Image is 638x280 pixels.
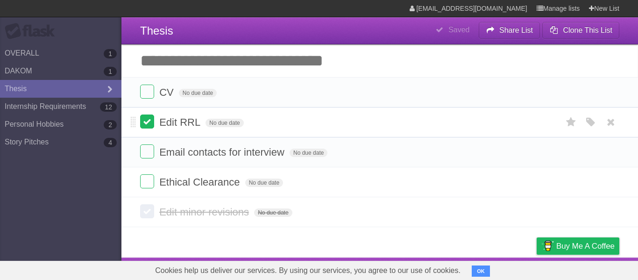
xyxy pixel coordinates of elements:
span: No due date [179,89,217,97]
b: 1 [104,49,117,58]
b: 2 [104,120,117,129]
b: Clone This List [563,26,612,34]
a: Suggest a feature [560,260,619,278]
a: Developers [443,260,481,278]
label: Done [140,115,154,129]
span: Buy me a coffee [556,238,615,254]
span: Cookies help us deliver our services. By using our services, you agree to our use of cookies. [146,261,470,280]
span: Ethical Clearance [159,176,242,188]
b: 4 [104,138,117,147]
a: About [412,260,432,278]
label: Star task [562,115,580,130]
b: Share List [499,26,533,34]
span: No due date [206,119,243,127]
span: No due date [245,179,283,187]
label: Done [140,85,154,99]
span: Thesis [140,24,173,37]
span: Email contacts for interview [159,146,287,158]
a: Terms [493,260,513,278]
a: Buy me a coffee [537,237,619,255]
b: 12 [100,102,117,112]
span: CV [159,86,176,98]
button: Share List [479,22,540,39]
div: Flask [5,23,61,40]
label: Done [140,204,154,218]
span: No due date [254,208,292,217]
button: Clone This List [542,22,619,39]
span: Edit RRL [159,116,203,128]
label: Done [140,144,154,158]
span: No due date [290,149,327,157]
span: Edit minor revisions [159,206,251,218]
button: OK [472,266,490,277]
label: Done [140,174,154,188]
b: Saved [448,26,469,34]
a: Privacy [525,260,549,278]
b: 1 [104,67,117,76]
img: Buy me a coffee [541,238,554,254]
